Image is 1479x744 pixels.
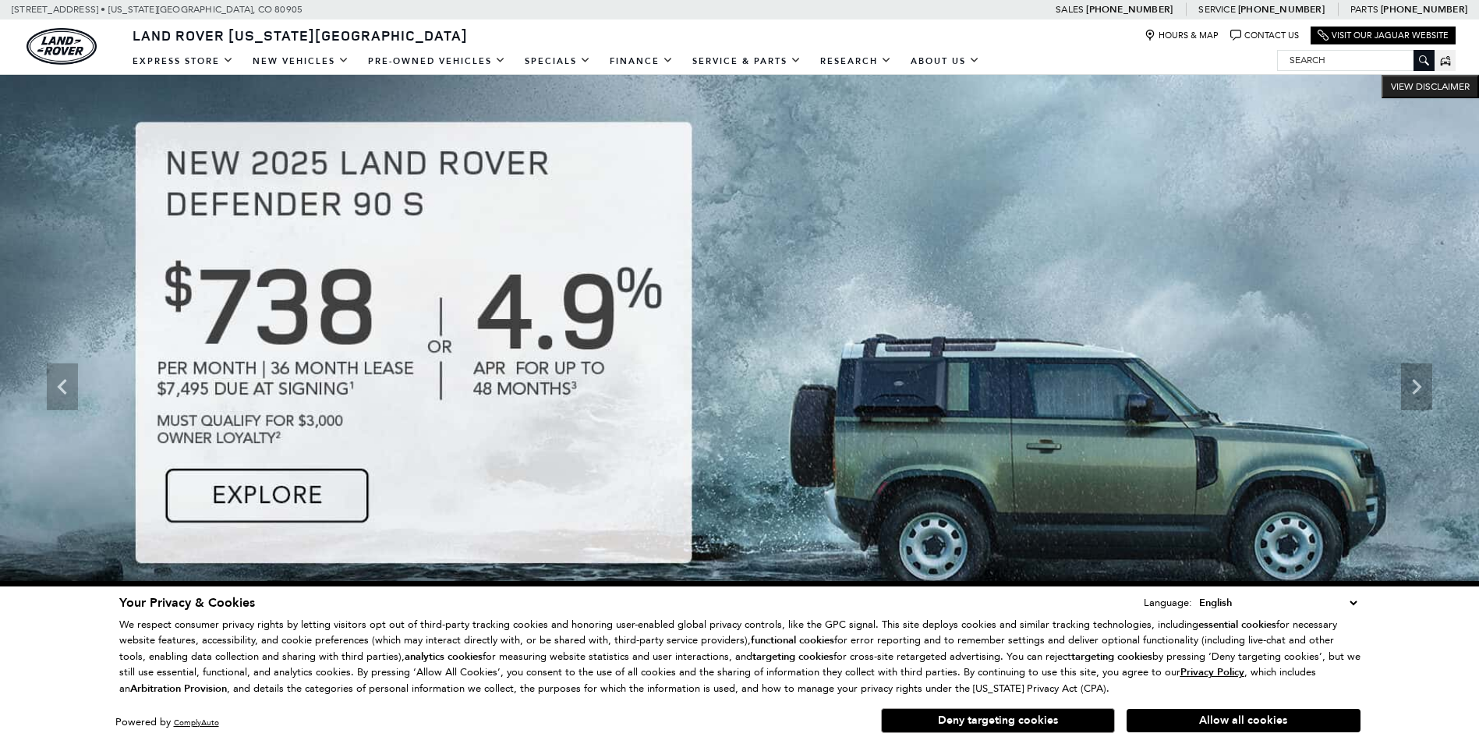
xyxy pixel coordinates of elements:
[27,28,97,65] img: Land Rover
[119,594,255,611] span: Your Privacy & Cookies
[752,650,833,664] strong: targeting cookies
[1145,30,1219,41] a: Hours & Map
[1180,666,1244,678] a: Privacy Policy
[1144,597,1192,608] div: Language:
[1381,3,1467,16] a: [PHONE_NUMBER]
[1350,4,1378,15] span: Parts
[47,363,78,410] div: Previous
[881,708,1115,733] button: Deny targeting cookies
[1401,363,1432,410] div: Next
[1198,4,1235,15] span: Service
[115,717,219,728] div: Powered by
[1238,3,1325,16] a: [PHONE_NUMBER]
[123,26,477,44] a: Land Rover [US_STATE][GEOGRAPHIC_DATA]
[130,682,227,696] strong: Arbitration Provision
[1230,30,1299,41] a: Contact Us
[123,48,243,75] a: EXPRESS STORE
[1382,75,1479,98] button: VIEW DISCLAIMER
[1318,30,1449,41] a: Visit Our Jaguar Website
[1198,618,1276,632] strong: essential cookies
[1056,4,1084,15] span: Sales
[1086,3,1173,16] a: [PHONE_NUMBER]
[359,48,515,75] a: Pre-Owned Vehicles
[1391,80,1470,93] span: VIEW DISCLAIMER
[811,48,901,75] a: Research
[133,26,468,44] span: Land Rover [US_STATE][GEOGRAPHIC_DATA]
[683,48,811,75] a: Service & Parts
[1278,51,1434,69] input: Search
[405,650,483,664] strong: analytics cookies
[515,48,600,75] a: Specials
[119,617,1360,697] p: We respect consumer privacy rights by letting visitors opt out of third-party tracking cookies an...
[751,633,834,647] strong: functional cookies
[243,48,359,75] a: New Vehicles
[123,48,989,75] nav: Main Navigation
[1195,594,1360,611] select: Language Select
[1180,665,1244,679] u: Privacy Policy
[174,717,219,728] a: ComplyAuto
[1071,650,1152,664] strong: targeting cookies
[600,48,683,75] a: Finance
[901,48,989,75] a: About Us
[1127,709,1360,732] button: Allow all cookies
[12,4,303,15] a: [STREET_ADDRESS] • [US_STATE][GEOGRAPHIC_DATA], CO 80905
[27,28,97,65] a: land-rover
